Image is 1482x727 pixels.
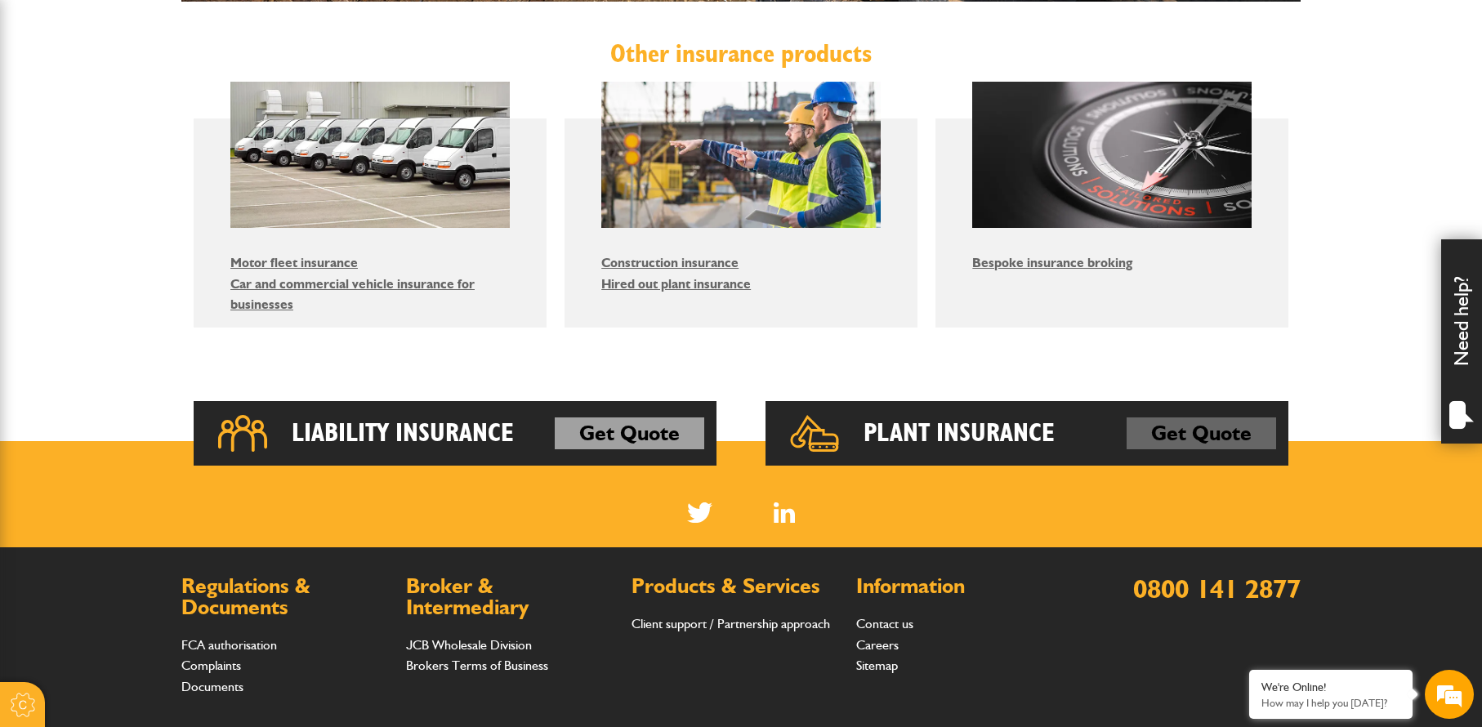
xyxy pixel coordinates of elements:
[406,576,614,618] h2: Broker & Intermediary
[555,417,704,450] a: Get Quote
[21,151,298,187] input: Enter your last name
[856,576,1065,597] h2: Information
[864,417,1055,450] h2: Plant Insurance
[687,502,712,523] img: Twitter
[21,296,298,489] textarea: Type your message and hit 'Enter'
[856,658,898,673] a: Sitemap
[181,658,241,673] a: Complaints
[85,91,275,113] div: Chat with us now
[1441,239,1482,444] div: Need help?
[1261,680,1400,694] div: We're Online!
[1133,573,1301,604] a: 0800 141 2877
[972,255,1132,270] a: Bespoke insurance broking
[268,8,307,47] div: Minimize live chat window
[21,199,298,235] input: Enter your email address
[230,82,510,228] img: Motor fleet insurance
[28,91,69,114] img: d_20077148190_company_1631870298795_20077148190
[230,255,358,270] a: Motor fleet insurance
[181,637,277,653] a: FCA authorisation
[774,502,796,523] a: LinkedIn
[774,502,796,523] img: Linked In
[856,616,913,631] a: Contact us
[181,576,390,618] h2: Regulations & Documents
[230,276,475,313] a: Car and commercial vehicle insurance for businesses
[222,503,297,525] em: Start Chat
[21,248,298,283] input: Enter your phone number
[194,38,1288,69] h2: Other insurance products
[972,82,1252,228] img: Bespoke insurance broking
[406,637,532,653] a: JCB Wholesale Division
[1261,697,1400,709] p: How may I help you today?
[601,82,881,228] img: Construction insurance
[601,276,751,292] a: Hired out plant insurance
[632,576,840,597] h2: Products & Services
[181,679,243,694] a: Documents
[406,658,548,673] a: Brokers Terms of Business
[1127,417,1276,450] a: Get Quote
[601,255,739,270] a: Construction insurance
[292,417,514,450] h2: Liability Insurance
[632,616,830,631] a: Client support / Partnership approach
[856,637,899,653] a: Careers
